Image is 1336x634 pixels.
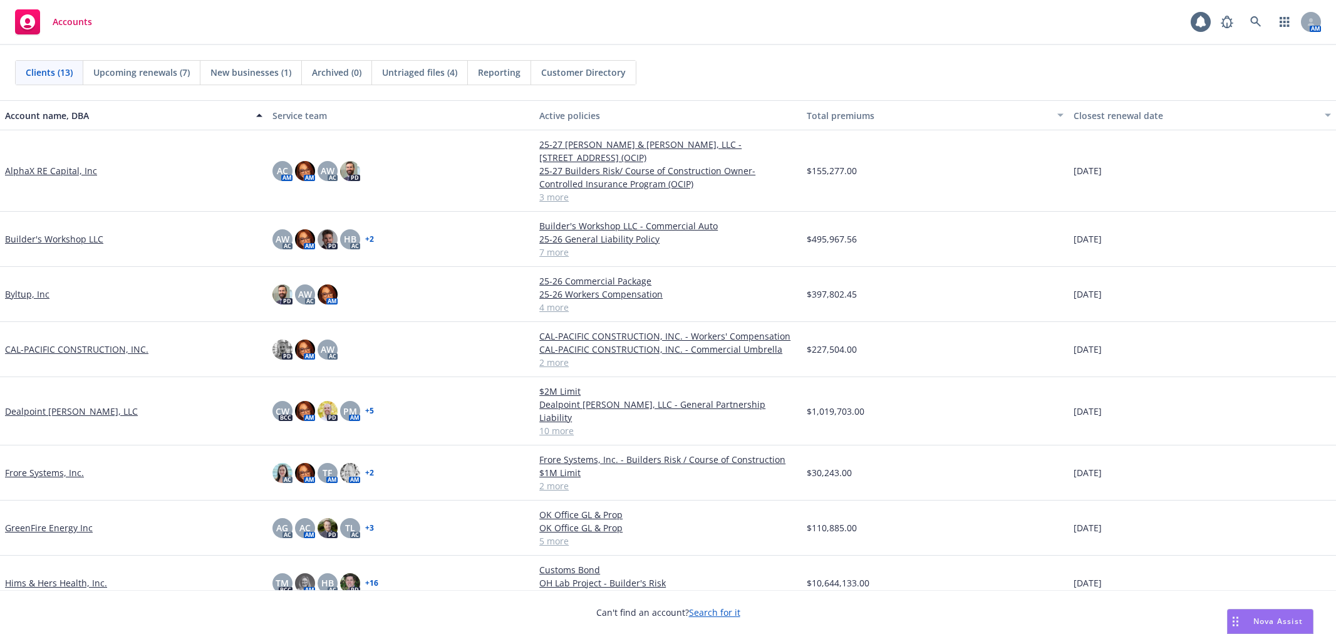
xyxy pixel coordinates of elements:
[539,385,797,398] a: $2M Limit
[272,340,293,360] img: photo
[539,576,797,590] a: OH Lab Project - Builder's Risk
[295,340,315,360] img: photo
[295,463,315,483] img: photo
[539,424,797,437] a: 10 more
[26,66,73,79] span: Clients (13)
[539,356,797,369] a: 2 more
[1074,288,1102,301] span: [DATE]
[807,405,864,418] span: $1,019,703.00
[5,521,93,534] a: GreenFire Energy Inc
[295,401,315,421] img: photo
[596,606,740,619] span: Can't find an account?
[276,405,289,418] span: CW
[5,288,49,301] a: Byltup, Inc
[807,343,857,356] span: $227,504.00
[539,164,797,190] a: 25-27 Builders Risk/ Course of Construction Owner-Controlled Insurance Program (OCIP)
[267,100,535,130] button: Service team
[365,407,374,415] a: + 5
[318,518,338,538] img: photo
[299,521,311,534] span: AC
[539,288,797,301] a: 25-26 Workers Compensation
[539,219,797,232] a: Builder's Workshop LLC - Commercial Auto
[1074,164,1102,177] span: [DATE]
[277,164,288,177] span: AC
[276,576,289,590] span: TM
[539,479,797,492] a: 2 more
[340,463,360,483] img: photo
[539,232,797,246] a: 25-26 General Liability Policy
[210,66,291,79] span: New businesses (1)
[539,109,797,122] div: Active policies
[318,401,338,421] img: photo
[321,576,334,590] span: HB
[1074,405,1102,418] span: [DATE]
[802,100,1069,130] button: Total premiums
[1074,232,1102,246] span: [DATE]
[312,66,361,79] span: Archived (0)
[539,246,797,259] a: 7 more
[10,4,97,39] a: Accounts
[276,521,288,534] span: AG
[689,606,740,618] a: Search for it
[1214,9,1240,34] a: Report a Bug
[5,576,107,590] a: Hims & Hers Health, Inc.
[807,466,852,479] span: $30,243.00
[807,521,857,534] span: $110,885.00
[1227,609,1313,634] button: Nova Assist
[298,288,312,301] span: AW
[539,508,797,521] a: OK Office GL & Prop
[539,138,797,164] a: 25-27 [PERSON_NAME] & [PERSON_NAME], LLC - [STREET_ADDRESS] (OCIP)
[340,161,360,181] img: photo
[539,330,797,343] a: CAL-PACIFIC CONSTRUCTION, INC. - Workers' Compensation
[365,469,374,477] a: + 2
[478,66,520,79] span: Reporting
[272,109,530,122] div: Service team
[344,232,356,246] span: HB
[365,524,374,532] a: + 3
[318,284,338,304] img: photo
[1272,9,1297,34] a: Switch app
[295,573,315,593] img: photo
[539,534,797,548] a: 5 more
[365,236,374,243] a: + 2
[5,109,249,122] div: Account name, DBA
[340,573,360,593] img: photo
[1074,466,1102,479] span: [DATE]
[1074,576,1102,590] span: [DATE]
[807,164,857,177] span: $155,277.00
[1074,343,1102,356] span: [DATE]
[539,466,797,479] a: $1M Limit
[276,232,289,246] span: AW
[295,161,315,181] img: photo
[539,563,797,576] a: Customs Bond
[534,100,802,130] button: Active policies
[321,164,334,177] span: AW
[807,109,1050,122] div: Total premiums
[5,405,138,418] a: Dealpoint [PERSON_NAME], LLC
[807,288,857,301] span: $397,802.45
[365,579,378,587] a: + 16
[539,190,797,204] a: 3 more
[93,66,190,79] span: Upcoming renewals (7)
[539,274,797,288] a: 25-26 Commercial Package
[1069,100,1336,130] button: Closest renewal date
[1074,109,1317,122] div: Closest renewal date
[5,164,97,177] a: AlphaX RE Capital, Inc
[5,466,84,479] a: Frore Systems, Inc.
[539,343,797,356] a: CAL-PACIFIC CONSTRUCTION, INC. - Commercial Umbrella
[272,463,293,483] img: photo
[539,398,797,424] a: Dealpoint [PERSON_NAME], LLC - General Partnership Liability
[5,343,148,356] a: CAL-PACIFIC CONSTRUCTION, INC.
[807,576,869,590] span: $10,644,133.00
[807,232,857,246] span: $495,967.56
[539,453,797,466] a: Frore Systems, Inc. - Builders Risk / Course of Construction
[539,301,797,314] a: 4 more
[1253,616,1303,626] span: Nova Assist
[1074,521,1102,534] span: [DATE]
[323,466,332,479] span: TF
